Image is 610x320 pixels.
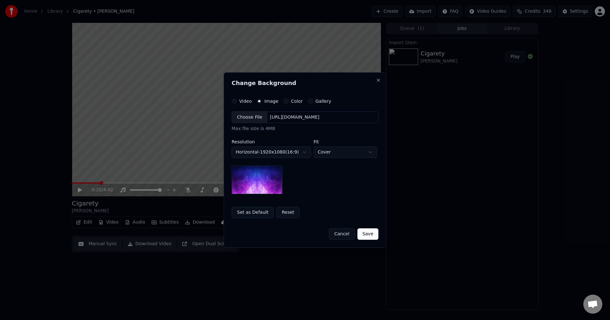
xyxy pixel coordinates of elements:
button: Reset [276,207,300,218]
label: Color [291,99,303,103]
div: Choose File [232,112,268,123]
div: [URL][DOMAIN_NAME] [268,114,322,121]
h2: Change Background [232,80,378,86]
button: Cancel [329,228,355,240]
label: Gallery [315,99,331,103]
div: Max file size is 4MB [232,126,378,132]
button: Save [357,228,378,240]
label: Resolution [232,140,311,144]
label: Fit [314,140,377,144]
button: Set as Default [232,207,274,218]
label: Image [264,99,278,103]
label: Video [239,99,252,103]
